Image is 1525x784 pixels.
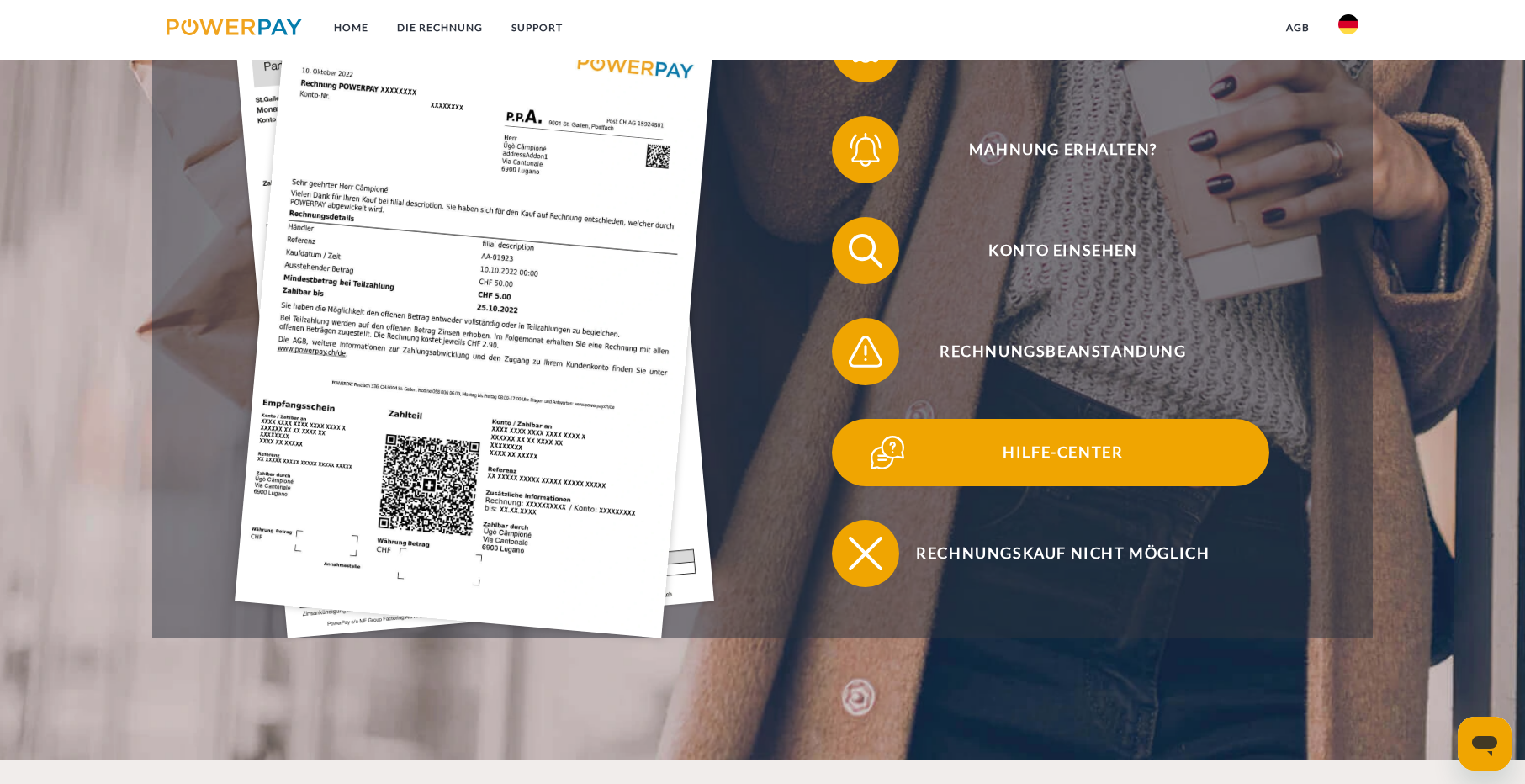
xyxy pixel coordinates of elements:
[845,331,887,373] img: qb_warning.svg
[857,217,1269,284] span: Konto einsehen
[857,116,1269,183] span: Mahnung erhalten?
[857,520,1269,587] span: Rechnungskauf nicht möglich
[167,19,302,35] img: logo-powerpay.svg
[832,15,1269,82] button: Rechnung erhalten?
[832,419,1269,486] button: Hilfe-Center
[1272,13,1324,43] a: agb
[383,13,497,43] a: DIE RECHNUNG
[857,318,1269,385] span: Rechnungsbeanstandung
[845,129,887,171] img: qb_bell.svg
[845,230,887,272] img: qb_search.svg
[832,217,1269,284] button: Konto einsehen
[1338,14,1358,34] img: de
[497,13,577,43] a: SUPPORT
[832,520,1269,587] button: Rechnungskauf nicht möglich
[866,432,908,474] img: qb_help.svg
[857,419,1269,486] span: Hilfe-Center
[832,116,1269,183] button: Mahnung erhalten?
[845,532,887,575] img: qb_close.svg
[1458,717,1512,771] iframe: Schaltfläche zum Öffnen des Messaging-Fensters
[320,13,383,43] a: Home
[832,318,1269,385] button: Rechnungsbeanstandung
